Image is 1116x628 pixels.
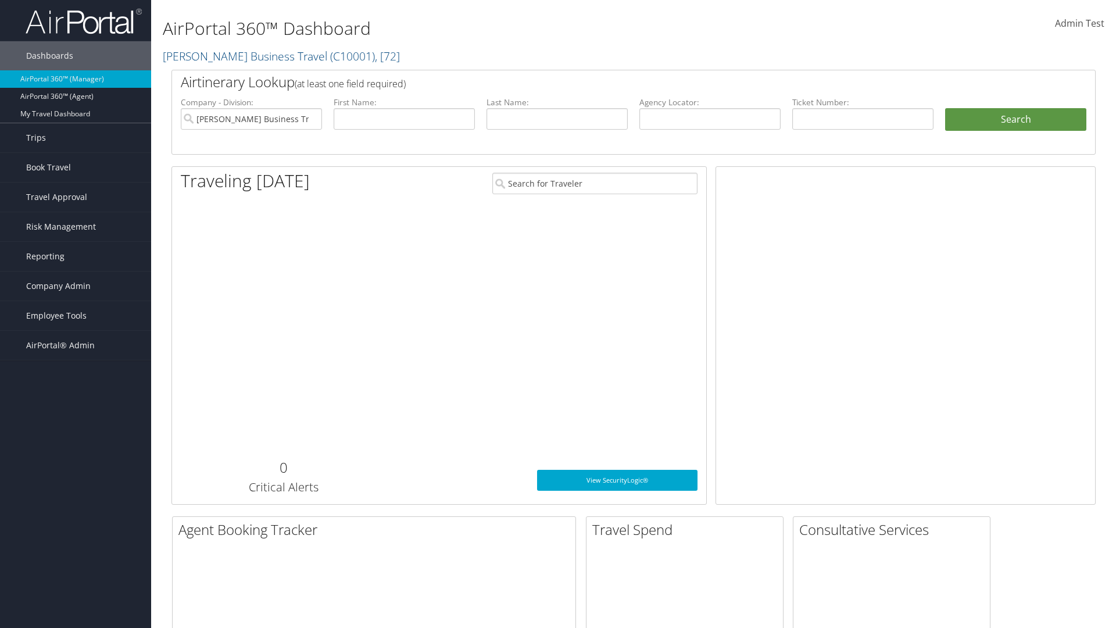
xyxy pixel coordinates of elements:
[1055,6,1104,42] a: Admin Test
[26,242,65,271] span: Reporting
[592,520,783,540] h2: Travel Spend
[26,212,96,241] span: Risk Management
[295,77,406,90] span: (at least one field required)
[330,48,375,64] span: ( C10001 )
[487,97,628,108] label: Last Name:
[26,301,87,330] span: Employee Tools
[799,520,990,540] h2: Consultative Services
[945,108,1086,131] button: Search
[26,41,73,70] span: Dashboards
[178,520,575,540] h2: Agent Booking Tracker
[792,97,933,108] label: Ticket Number:
[1055,17,1104,30] span: Admin Test
[26,153,71,182] span: Book Travel
[375,48,400,64] span: , [ 72 ]
[181,169,310,193] h1: Traveling [DATE]
[26,183,87,212] span: Travel Approval
[26,8,142,35] img: airportal-logo.png
[26,331,95,360] span: AirPortal® Admin
[26,123,46,152] span: Trips
[181,97,322,108] label: Company - Division:
[181,458,386,477] h2: 0
[26,272,91,301] span: Company Admin
[334,97,475,108] label: First Name:
[492,173,697,194] input: Search for Traveler
[181,479,386,495] h3: Critical Alerts
[537,470,697,491] a: View SecurityLogic®
[181,72,1010,92] h2: Airtinerary Lookup
[163,16,791,41] h1: AirPortal 360™ Dashboard
[163,48,400,64] a: [PERSON_NAME] Business Travel
[639,97,781,108] label: Agency Locator:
